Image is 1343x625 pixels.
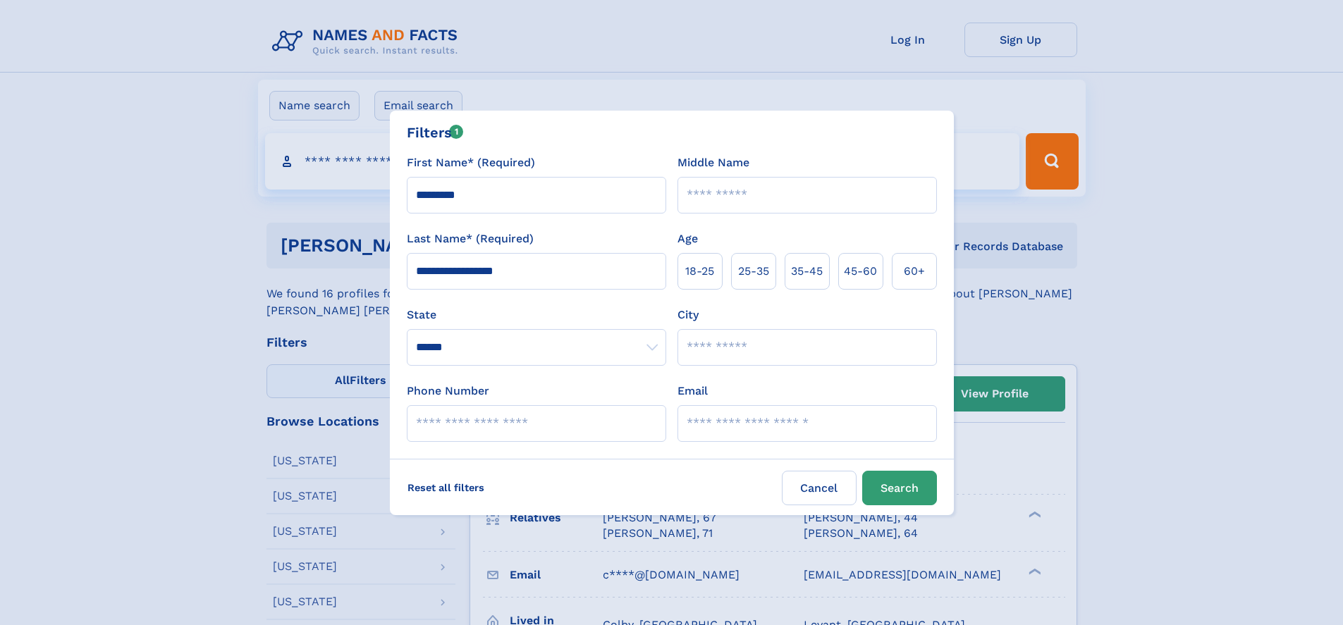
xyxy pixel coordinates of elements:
[791,263,823,280] span: 35‑45
[738,263,769,280] span: 25‑35
[407,154,535,171] label: First Name* (Required)
[407,383,489,400] label: Phone Number
[677,154,749,171] label: Middle Name
[685,263,714,280] span: 18‑25
[407,230,534,247] label: Last Name* (Required)
[677,230,698,247] label: Age
[398,471,493,505] label: Reset all filters
[862,471,937,505] button: Search
[844,263,877,280] span: 45‑60
[782,471,857,505] label: Cancel
[677,383,708,400] label: Email
[904,263,925,280] span: 60+
[677,307,699,323] label: City
[407,307,666,323] label: State
[407,122,464,143] div: Filters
